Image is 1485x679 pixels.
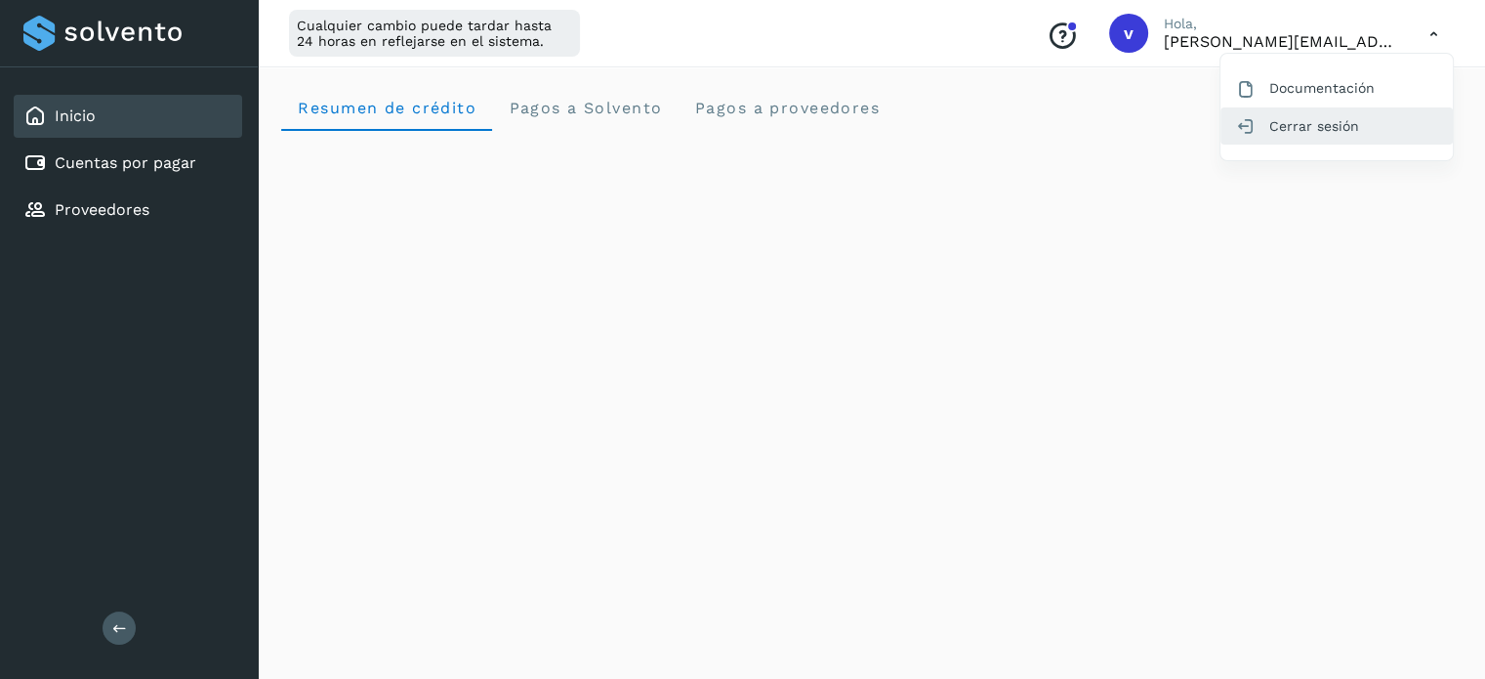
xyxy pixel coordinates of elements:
[14,95,242,138] div: Inicio
[1220,69,1453,106] div: Documentación
[55,153,196,172] a: Cuentas por pagar
[55,106,96,125] a: Inicio
[55,200,149,219] a: Proveedores
[1220,107,1453,145] div: Cerrar sesión
[14,189,242,232] div: Proveedores
[14,142,242,185] div: Cuentas por pagar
